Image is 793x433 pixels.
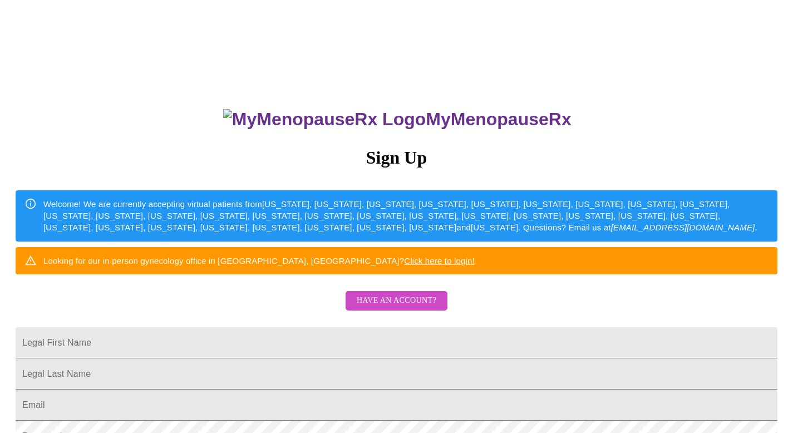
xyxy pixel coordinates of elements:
div: Looking for our in person gynecology office in [GEOGRAPHIC_DATA], [GEOGRAPHIC_DATA]? [43,250,475,271]
a: Click here to login! [404,256,475,265]
div: Welcome! We are currently accepting virtual patients from [US_STATE], [US_STATE], [US_STATE], [US... [43,194,769,238]
img: MyMenopauseRx Logo [223,109,426,130]
span: Have an account? [357,294,436,308]
h3: MyMenopauseRx [17,109,778,130]
h3: Sign Up [16,147,777,168]
em: [EMAIL_ADDRESS][DOMAIN_NAME] [611,223,755,232]
a: Have an account? [343,303,450,313]
button: Have an account? [346,291,447,311]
